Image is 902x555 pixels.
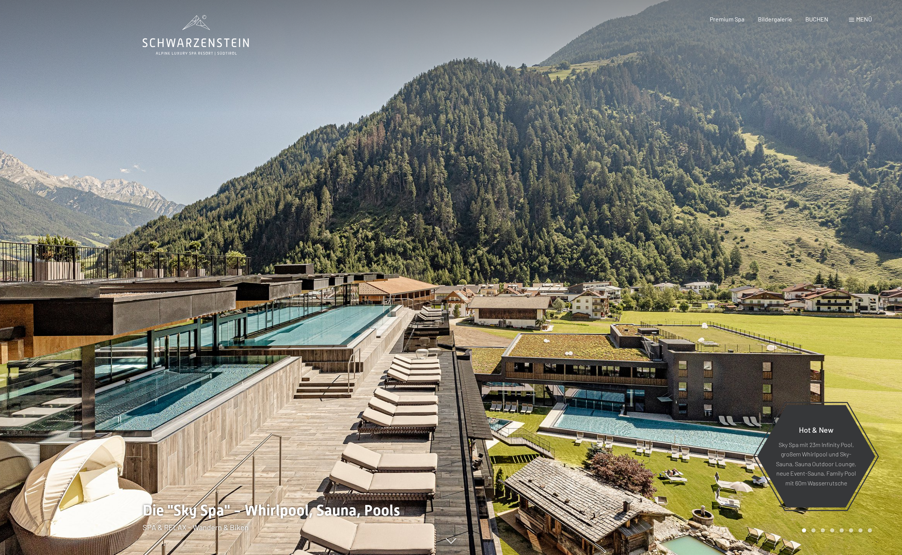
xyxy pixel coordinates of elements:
div: Carousel Pagination [799,528,872,532]
p: Sky Spa mit 23m Infinity Pool, großem Whirlpool und Sky-Sauna, Sauna Outdoor Lounge, neue Event-S... [775,439,857,488]
a: BUCHEN [805,15,828,23]
span: Hot & New [799,425,834,434]
div: Carousel Page 4 [830,528,834,532]
div: Carousel Page 2 [811,528,815,532]
span: Menü [856,15,872,23]
div: Carousel Page 7 [858,528,863,532]
div: Carousel Page 1 (Current Slide) [802,528,806,532]
a: Hot & New Sky Spa mit 23m Infinity Pool, großem Whirlpool und Sky-Sauna, Sauna Outdoor Lounge, ne... [756,404,876,508]
div: Carousel Page 3 [821,528,825,532]
div: Carousel Page 5 [840,528,844,532]
div: Carousel Page 6 [849,528,853,532]
a: Bildergalerie [758,15,792,23]
div: Carousel Page 8 [868,528,872,532]
a: Premium Spa [710,15,744,23]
